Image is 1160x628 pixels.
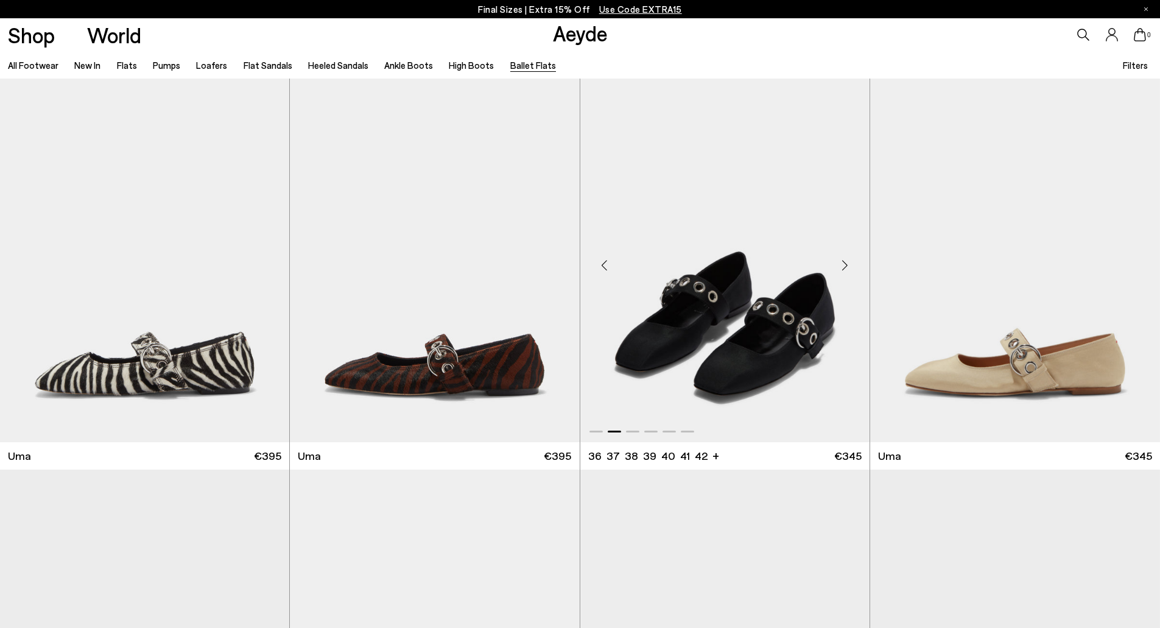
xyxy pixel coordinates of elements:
[870,79,1159,442] img: Uma Eyelet Grosgrain Mary-Jane Flats
[712,447,719,464] li: +
[1146,32,1152,38] span: 0
[580,442,870,470] a: 36 37 38 39 40 41 42 + €345
[87,24,141,46] a: World
[290,79,579,442] img: Uma Eyelet Ponyhair Mary-Janes
[153,60,180,71] a: Pumps
[8,448,31,464] span: Uma
[510,60,556,71] a: Ballet Flats
[695,448,708,464] li: 42
[870,79,1160,442] img: Uma Eyelet Grosgrain Mary-Jane Flats
[870,79,1160,442] div: 1 / 6
[588,448,602,464] li: 36
[1125,448,1152,464] span: €345
[625,448,638,464] li: 38
[580,79,870,442] div: 2 / 6
[827,247,863,284] div: Next slide
[870,442,1160,470] a: Uma €345
[661,448,675,464] li: 40
[8,60,58,71] a: All Footwear
[308,60,368,71] a: Heeled Sandals
[580,79,870,442] img: Uma Eyelet Grosgrain Mary-Jane Flats
[449,60,494,71] a: High Boots
[580,79,870,442] a: Next slide Previous slide
[586,247,623,284] div: Previous slide
[870,79,1159,442] div: 3 / 6
[1123,60,1148,71] span: Filters
[553,20,608,46] a: Aeyde
[478,2,682,17] p: Final Sizes | Extra 15% Off
[117,60,137,71] a: Flats
[290,442,579,470] a: Uma €395
[74,60,100,71] a: New In
[878,448,901,464] span: Uma
[196,60,227,71] a: Loafers
[606,448,620,464] li: 37
[298,448,321,464] span: Uma
[834,448,862,464] span: €345
[8,24,55,46] a: Shop
[588,448,704,464] ul: variant
[1134,28,1146,41] a: 0
[384,60,433,71] a: Ankle Boots
[599,4,682,15] span: Navigate to /collections/ss25-final-sizes
[254,448,281,464] span: €395
[680,448,690,464] li: 41
[870,79,1160,442] a: 6 / 6 1 / 6 2 / 6 3 / 6 4 / 6 5 / 6 6 / 6 1 / 6 Next slide Previous slide
[643,448,656,464] li: 39
[244,60,292,71] a: Flat Sandals
[544,448,571,464] span: €395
